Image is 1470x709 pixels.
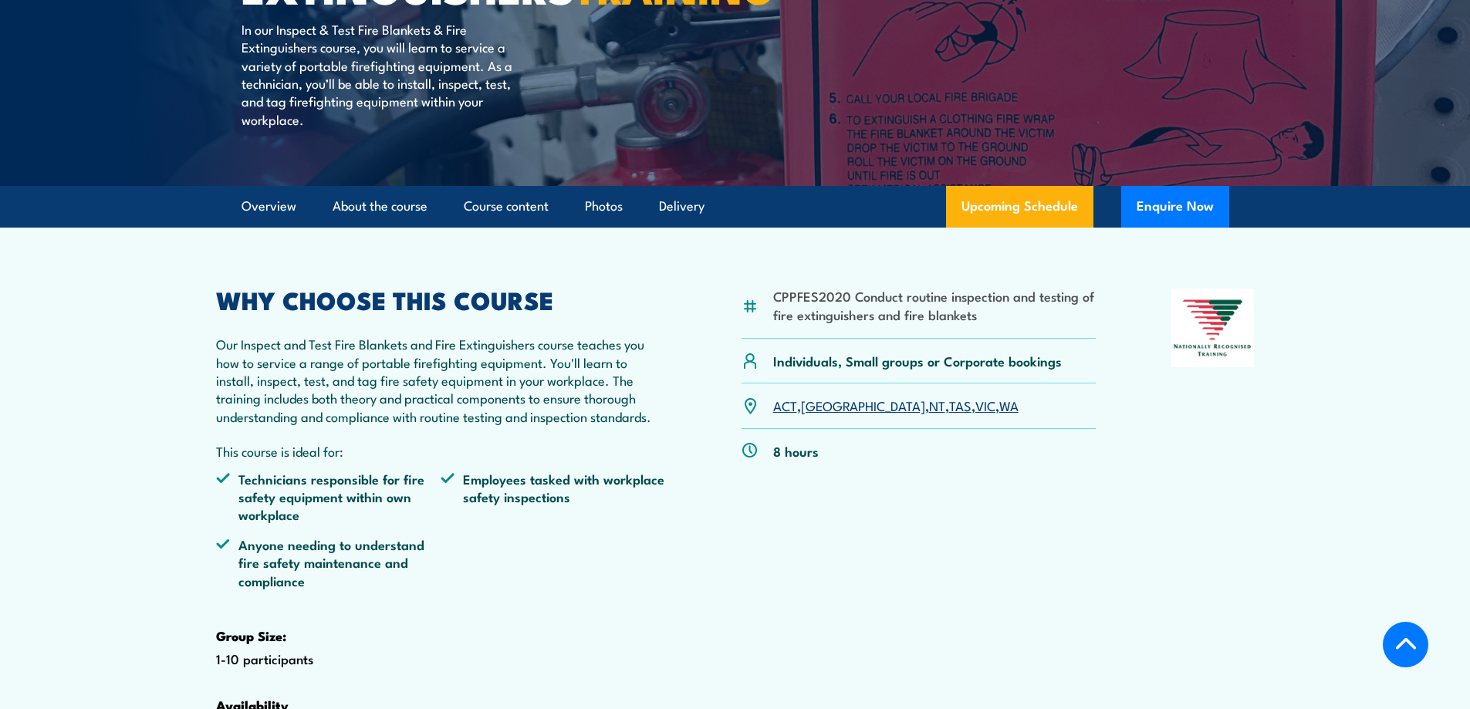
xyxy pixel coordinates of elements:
p: This course is ideal for: [216,442,667,460]
a: VIC [975,396,995,414]
a: ACT [773,396,797,414]
a: Overview [242,186,296,227]
p: , , , , , [773,397,1019,414]
a: [GEOGRAPHIC_DATA] [801,396,925,414]
a: About the course [333,186,427,227]
a: NT [929,396,945,414]
a: Course content [464,186,549,227]
p: Our Inspect and Test Fire Blankets and Fire Extinguishers course teaches you how to service a ran... [216,335,667,425]
a: TAS [949,396,972,414]
a: Photos [585,186,623,227]
a: WA [999,396,1019,414]
button: Enquire Now [1121,186,1229,228]
h2: WHY CHOOSE THIS COURSE [216,289,667,310]
a: Delivery [659,186,705,227]
p: 8 hours [773,442,819,460]
li: Technicians responsible for fire safety equipment within own workplace [216,470,441,524]
li: CPPFES2020 Conduct routine inspection and testing of fire extinguishers and fire blankets [773,287,1097,323]
p: In our Inspect & Test Fire Blankets & Fire Extinguishers course, you will learn to service a vari... [242,20,523,128]
img: Nationally Recognised Training logo. [1171,289,1255,367]
a: Upcoming Schedule [946,186,1093,228]
p: Individuals, Small groups or Corporate bookings [773,352,1062,370]
strong: Group Size: [216,626,286,646]
li: Anyone needing to understand fire safety maintenance and compliance [216,535,441,589]
li: Employees tasked with workplace safety inspections [441,470,666,524]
